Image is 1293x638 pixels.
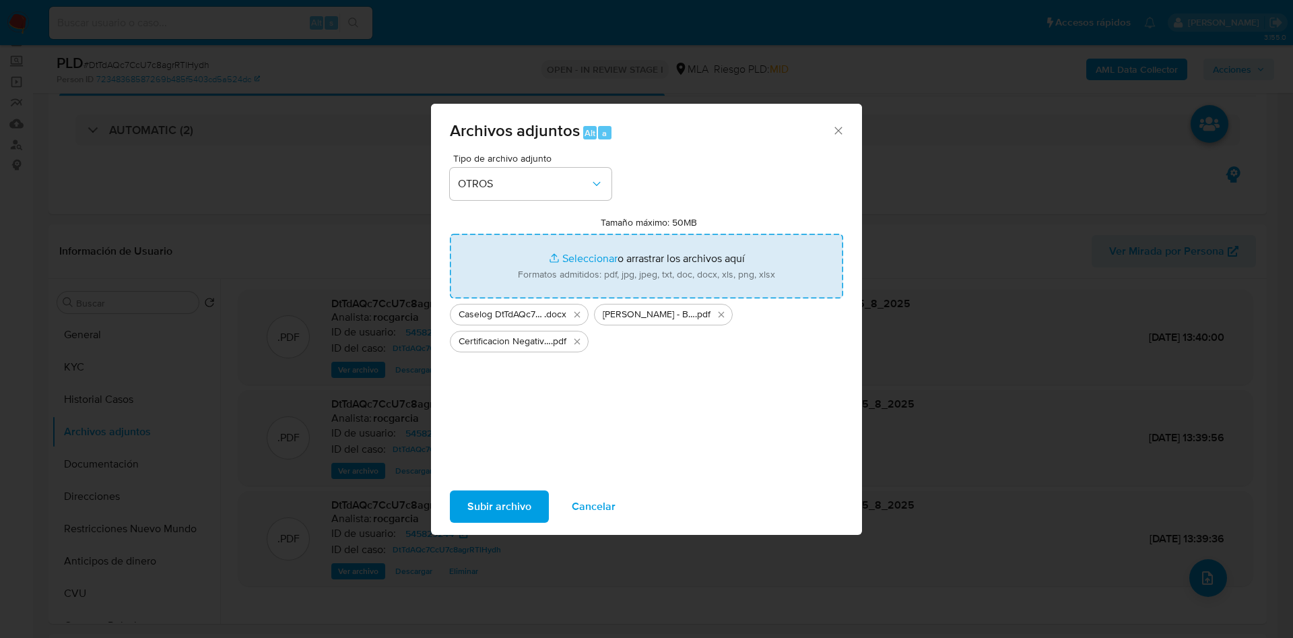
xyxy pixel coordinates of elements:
button: Cerrar [832,124,844,136]
span: [PERSON_NAME] - Buscar con Google [603,308,695,321]
span: Archivos adjuntos [450,119,580,142]
span: Alt [585,127,595,139]
span: Certificacion Negativa20250825 [459,335,551,348]
button: Eliminar Carlos Alberto Nuñez - Buscar con Google.pdf [713,307,729,323]
span: Subir archivo [467,492,531,521]
span: .pdf [695,308,710,321]
button: OTROS [450,168,611,200]
span: .docx [544,308,566,321]
button: Eliminar Certificacion Negativa20250825.pdf [569,333,585,350]
button: Cancelar [554,490,633,523]
button: Subir archivo [450,490,549,523]
span: a [602,127,607,139]
ul: Archivos seleccionados [450,298,843,352]
span: Tipo de archivo adjunto [453,154,615,163]
span: .pdf [551,335,566,348]
label: Tamaño máximo: 50MB [601,216,697,228]
span: Caselog DtTdAQc7CcU7c8agrRTlHydh - 545829244 [459,308,544,321]
button: Eliminar Caselog DtTdAQc7CcU7c8agrRTlHydh - 545829244.docx [569,307,585,323]
span: OTROS [458,177,590,191]
span: Cancelar [572,492,616,521]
